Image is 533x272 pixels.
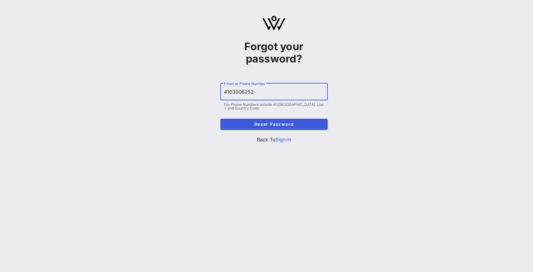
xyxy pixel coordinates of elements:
input: Email or Phone Number [224,87,324,97]
a: Sign In [276,136,291,143]
div: For Phone Numbers outside of [GEOGRAPHIC_DATA]: Use + and Country Code [224,103,324,110]
h1: Forgot your password? [220,40,328,65]
span: Reset Password [225,121,323,127]
label: Email or Phone Number [224,81,265,86]
p: Back To [220,136,328,143]
img: logo.svg [262,16,285,31]
button: Reset Password [220,119,328,130]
